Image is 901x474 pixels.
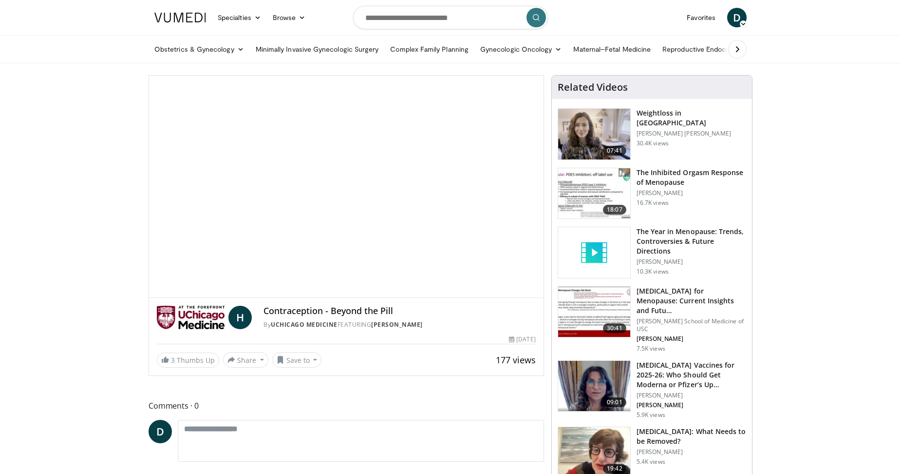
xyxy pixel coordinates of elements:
span: 3 [171,355,175,365]
h3: [MEDICAL_DATA]: What Needs to be Removed? [637,427,746,446]
img: UChicago Medicine [157,306,225,329]
a: D [149,420,172,443]
a: Minimally Invasive Gynecologic Surgery [250,39,385,59]
span: 19:42 [603,464,626,474]
p: [PERSON_NAME] [637,189,746,197]
p: 10.3K views [637,268,669,276]
p: [PERSON_NAME] [637,335,746,343]
img: 47271b8a-94f4-49c8-b914-2a3d3af03a9e.150x105_q85_crop-smart_upscale.jpg [558,287,630,337]
span: Comments 0 [149,399,544,412]
a: The Year in Menopause: Trends, Controversies & Future Directions [PERSON_NAME] 10.3K views [558,227,746,278]
span: 09:01 [603,397,626,407]
h4: Related Videos [558,81,628,93]
span: 177 views [496,354,536,366]
a: Maternal–Fetal Medicine [567,39,657,59]
input: Search topics, interventions [353,6,548,29]
p: [PERSON_NAME] [637,258,746,266]
p: 16.7K views [637,199,669,207]
img: 9983fed1-7565-45be-8934-aef1103ce6e2.150x105_q85_crop-smart_upscale.jpg [558,109,630,159]
a: D [727,8,747,27]
a: Obstetrics & Gynecology [149,39,250,59]
a: 3 Thumbs Up [157,353,219,368]
video-js: Video Player [149,76,544,298]
p: [PERSON_NAME] [637,401,746,409]
span: 30:41 [603,323,626,333]
a: Reproductive Endocrinology & [MEDICAL_DATA] [657,39,820,59]
a: Favorites [681,8,721,27]
a: Specialties [212,8,267,27]
p: [PERSON_NAME] [637,448,746,456]
img: 4e370bb1-17f0-4657-a42f-9b995da70d2f.png.150x105_q85_crop-smart_upscale.png [558,361,630,412]
div: By FEATURING [263,320,536,329]
h3: The Inhibited Orgasm Response of Menopause [637,168,746,187]
a: 07:41 Weightloss in [GEOGRAPHIC_DATA] [PERSON_NAME] [PERSON_NAME] 30.4K views [558,108,746,160]
a: [PERSON_NAME] [371,320,423,329]
a: Browse [267,8,312,27]
p: 5.9K views [637,411,665,419]
p: [PERSON_NAME] [637,392,746,399]
h3: Weightloss in [GEOGRAPHIC_DATA] [637,108,746,128]
p: [PERSON_NAME] School of Medicine of USC [637,317,746,333]
img: VuMedi Logo [154,13,206,22]
a: H [228,306,252,329]
p: 7.5K views [637,345,665,353]
p: [PERSON_NAME] [PERSON_NAME] [637,130,746,138]
span: 07:41 [603,146,626,156]
a: 30:41 [MEDICAL_DATA] for Menopause: Current Insights and Futu… [PERSON_NAME] School of Medicine o... [558,286,746,353]
h3: [MEDICAL_DATA] Vaccines for 2025-26: Who Should Get Moderna or Pfizer’s Up… [637,360,746,390]
p: 30.4K views [637,139,669,147]
a: Gynecologic Oncology [474,39,567,59]
a: Complex Family Planning [384,39,474,59]
a: UChicago Medicine [271,320,338,329]
h4: Contraception - Beyond the Pill [263,306,536,316]
img: 283c0f17-5e2d-42ba-a87c-168d447cdba4.150x105_q85_crop-smart_upscale.jpg [558,168,630,219]
span: 18:07 [603,205,626,215]
a: 18:07 The Inhibited Orgasm Response of Menopause [PERSON_NAME] 16.7K views [558,168,746,219]
p: 5.4K views [637,458,665,466]
div: [DATE] [509,335,535,344]
h3: [MEDICAL_DATA] for Menopause: Current Insights and Futu… [637,286,746,316]
img: video_placeholder_short.svg [558,227,630,278]
a: 09:01 [MEDICAL_DATA] Vaccines for 2025-26: Who Should Get Moderna or Pfizer’s Up… [PERSON_NAME] [... [558,360,746,419]
button: Share [223,352,268,368]
h3: The Year in Menopause: Trends, Controversies & Future Directions [637,227,746,256]
button: Save to [272,352,322,368]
